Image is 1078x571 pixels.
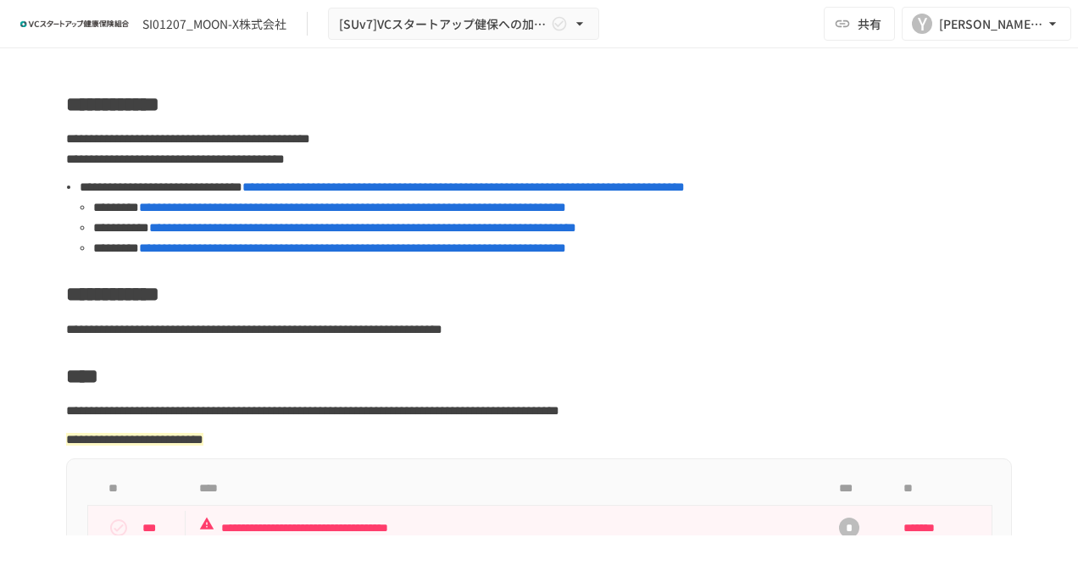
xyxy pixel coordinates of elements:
[902,7,1071,41] button: Y[PERSON_NAME][EMAIL_ADDRESS][DOMAIN_NAME]
[912,14,932,34] div: Y
[328,8,599,41] button: [SUv7]VCスタートアップ健保への加入申請手続き
[20,10,129,37] img: ZDfHsVrhrXUoWEWGWYf8C4Fv4dEjYTEDCNvmL73B7ox
[142,15,286,33] div: SI01207_MOON-X株式会社
[858,14,881,33] span: 共有
[824,7,895,41] button: 共有
[339,14,547,35] span: [SUv7]VCスタートアップ健保への加入申請手続き
[102,511,136,545] button: status
[939,14,1044,35] div: [PERSON_NAME][EMAIL_ADDRESS][DOMAIN_NAME]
